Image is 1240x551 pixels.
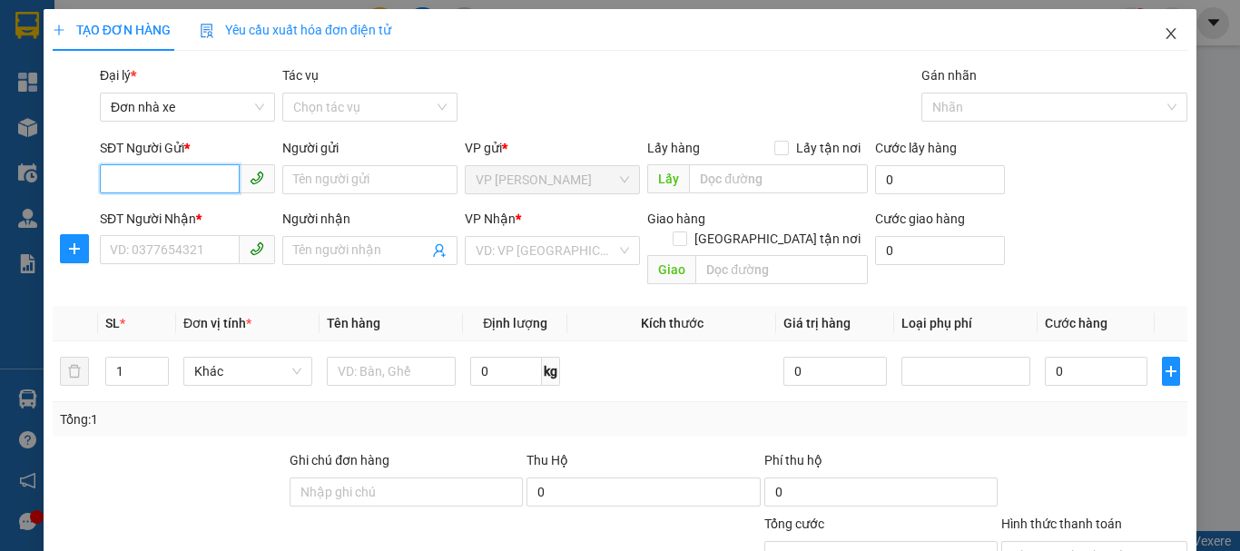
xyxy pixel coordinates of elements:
[875,212,965,226] label: Cước giao hàng
[1001,517,1122,531] label: Hình thức thanh toán
[875,165,1005,194] input: Cước lấy hàng
[100,209,275,229] div: SĐT Người Nhận
[183,316,251,330] span: Đơn vị tính
[100,138,275,158] div: SĐT Người Gửi
[60,357,89,386] button: delete
[483,316,547,330] span: Định lượng
[60,409,480,429] div: Tổng: 1
[60,234,89,263] button: plus
[687,229,868,249] span: [GEOGRAPHIC_DATA] tận nơi
[250,241,264,256] span: phone
[100,68,136,83] span: Đại lý
[641,316,704,330] span: Kích thước
[465,138,640,158] div: VP gửi
[111,93,264,121] span: Đơn nhà xe
[1164,26,1178,41] span: close
[764,450,998,477] div: Phí thu hộ
[61,241,88,256] span: plus
[647,212,705,226] span: Giao hàng
[542,357,560,386] span: kg
[647,255,695,284] span: Giao
[1146,9,1196,60] button: Close
[432,243,447,258] span: user-add
[200,23,391,37] span: Yêu cầu xuất hóa đơn điện tử
[282,138,458,158] div: Người gửi
[53,23,171,37] span: TẠO ĐƠN HÀNG
[527,453,568,467] span: Thu Hộ
[194,358,301,385] span: Khác
[1163,364,1179,379] span: plus
[789,138,868,158] span: Lấy tận nơi
[783,316,851,330] span: Giá trị hàng
[894,306,1038,341] th: Loại phụ phí
[105,316,120,330] span: SL
[875,141,957,155] label: Cước lấy hàng
[1162,357,1180,386] button: plus
[783,357,886,386] input: 0
[695,255,868,284] input: Dọc đường
[1045,316,1107,330] span: Cước hàng
[200,24,214,38] img: icon
[921,68,977,83] label: Gán nhãn
[290,477,523,507] input: Ghi chú đơn hàng
[290,453,389,467] label: Ghi chú đơn hàng
[476,166,629,193] span: VP Linh Đàm
[327,316,380,330] span: Tên hàng
[465,212,516,226] span: VP Nhận
[250,171,264,185] span: phone
[327,357,456,386] input: VD: Bàn, Ghế
[282,68,319,83] label: Tác vụ
[53,24,65,36] span: plus
[764,517,824,531] span: Tổng cước
[647,141,700,155] span: Lấy hàng
[689,164,868,193] input: Dọc đường
[875,236,1005,265] input: Cước giao hàng
[647,164,689,193] span: Lấy
[282,209,458,229] div: Người nhận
